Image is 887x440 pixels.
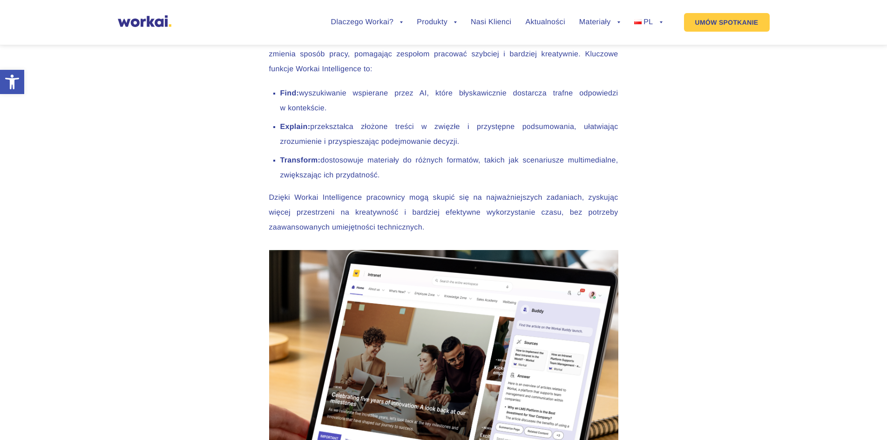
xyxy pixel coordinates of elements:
a: Aktualności [525,19,565,26]
p: Dzięki Workai Intelligence pracownicy mogą skupić się na najważniejszych zadaniach, zyskując więc... [269,190,618,235]
strong: Transform: [280,156,321,164]
span: PL [643,18,653,26]
strong: Find: [280,89,299,97]
strong: Explain: [280,123,311,131]
a: Dlaczego Workai? [331,19,403,26]
li: dostosowuje materiały do różnych formatów, takich jak scenariusze multimedialne, zwiększając ich ... [280,153,618,183]
li: wyszukiwanie wspierane przez AI, które błyskawicznie dostarcza trafne odpowiedzi w kontekście. [280,86,618,116]
a: Nasi Klienci [471,19,511,26]
a: Produkty [417,19,457,26]
a: Materiały [579,19,620,26]
a: UMÓW SPOTKANIE [684,13,770,32]
a: PL [634,19,663,26]
li: przekształca złożone treści w zwięzłe i przystępne podsumowania, ułatwiając zrozumienie i przyspi... [280,120,618,149]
